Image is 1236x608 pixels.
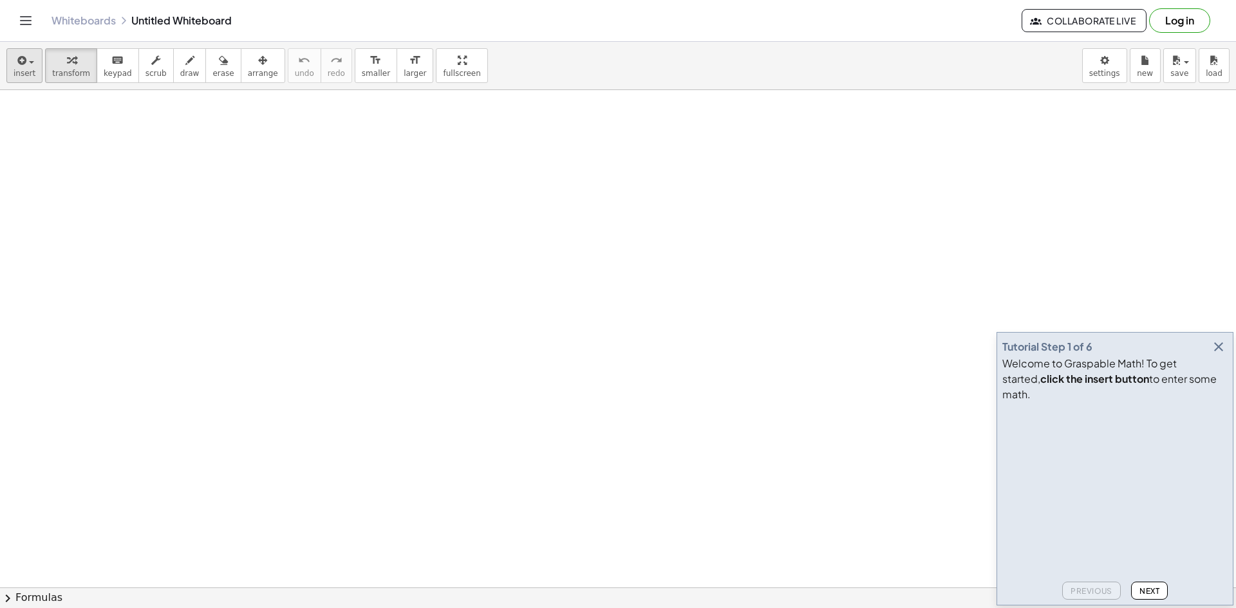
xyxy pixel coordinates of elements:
[443,69,480,78] span: fullscreen
[1170,69,1188,78] span: save
[1149,8,1210,33] button: Log in
[180,69,200,78] span: draw
[51,14,116,27] a: Whiteboards
[15,10,36,31] button: Toggle navigation
[436,48,487,83] button: fullscreen
[45,48,97,83] button: transform
[409,53,421,68] i: format_size
[52,69,90,78] span: transform
[111,53,124,68] i: keyboard
[145,69,167,78] span: scrub
[248,69,278,78] span: arrange
[1199,48,1230,83] button: load
[1137,69,1153,78] span: new
[1089,69,1120,78] span: settings
[328,69,345,78] span: redo
[104,69,132,78] span: keypad
[1139,586,1159,596] span: Next
[298,53,310,68] i: undo
[1206,69,1222,78] span: load
[1163,48,1196,83] button: save
[173,48,207,83] button: draw
[1002,339,1092,355] div: Tutorial Step 1 of 6
[1040,372,1149,385] b: click the insert button
[138,48,174,83] button: scrub
[241,48,285,83] button: arrange
[295,69,314,78] span: undo
[1033,15,1136,26] span: Collaborate Live
[404,69,426,78] span: larger
[1022,9,1147,32] button: Collaborate Live
[321,48,352,83] button: redoredo
[97,48,139,83] button: keyboardkeypad
[1082,48,1127,83] button: settings
[355,48,397,83] button: format_sizesmaller
[14,69,35,78] span: insert
[1130,48,1161,83] button: new
[370,53,382,68] i: format_size
[397,48,433,83] button: format_sizelarger
[362,69,390,78] span: smaller
[205,48,241,83] button: erase
[330,53,342,68] i: redo
[1131,582,1168,600] button: Next
[6,48,42,83] button: insert
[1002,356,1228,402] div: Welcome to Graspable Math! To get started, to enter some math.
[288,48,321,83] button: undoundo
[212,69,234,78] span: erase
